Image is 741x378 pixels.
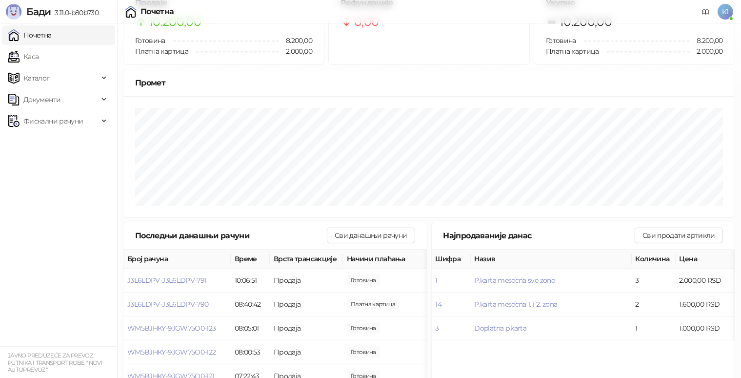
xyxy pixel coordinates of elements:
img: Logo [6,4,21,20]
th: Начини плаћања [343,250,441,269]
small: JAVNO PREDUZEĆE ZA PREVOZ PUTNIKA I TRANSPORT ROBE " NOVI AUTOPREVOZ" [8,352,102,373]
span: Готовина [546,36,576,45]
button: P.karta mesecna 1. i 2. zona [475,300,558,309]
button: Doplatna p.karta [475,324,527,333]
th: Шифра [432,250,471,269]
td: 10:06:51 [231,269,270,293]
button: J3L6LDPV-J3L6LDPV-790 [127,300,209,309]
th: Број рачуна [123,250,231,269]
span: 1.600,00 [347,323,380,334]
span: 2.000,00 [279,46,312,57]
span: 2.000,00 [347,299,399,310]
span: K1 [718,4,733,20]
a: Документација [698,4,714,20]
td: Продаја [270,269,343,293]
span: Бади [26,6,51,18]
span: Фискални рачуни [23,111,83,131]
th: Количина [632,250,676,269]
td: 08:40:42 [231,293,270,316]
span: 8.200,00 [279,35,312,46]
td: Продаја [270,293,343,316]
span: 2.000,00 [347,275,380,286]
button: 1 [436,276,438,285]
button: WM5BJHKY-9JGW75O0-123 [127,324,216,333]
span: 1.600,00 [347,347,380,357]
td: Продаја [270,340,343,364]
span: Платна картица [135,47,188,56]
span: Готовина [135,36,165,45]
div: Почетна [140,8,174,16]
span: 8.200,00 [690,35,723,46]
th: Врста трансакције [270,250,343,269]
a: Каса [8,47,39,66]
td: Продаја [270,316,343,340]
th: Време [231,250,270,269]
td: 08:00:53 [231,340,270,364]
span: Документи [23,90,60,109]
button: 3 [436,324,439,333]
th: Назив [471,250,632,269]
a: Почетна [8,25,52,45]
button: WM5BJHKY-9JGW75O0-122 [127,348,216,357]
span: 2.000,00 [690,46,723,57]
span: 3.11.0-b80b730 [51,8,99,17]
button: Сви данашњи рачуни [327,228,415,243]
button: P.karta mesecna sve zone [475,276,555,285]
td: 08:05:01 [231,316,270,340]
td: 2 [632,293,676,316]
button: Сви продати артикли [635,228,723,243]
div: Најпродаваније данас [443,230,635,242]
div: Промет [135,77,723,89]
button: J3L6LDPV-J3L6LDPV-791 [127,276,207,285]
span: Платна картица [546,47,599,56]
button: 14 [436,300,442,309]
span: Каталог [23,68,50,88]
td: 1 [632,316,676,340]
div: Последњи данашњи рачуни [135,230,327,242]
td: 3 [632,269,676,293]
